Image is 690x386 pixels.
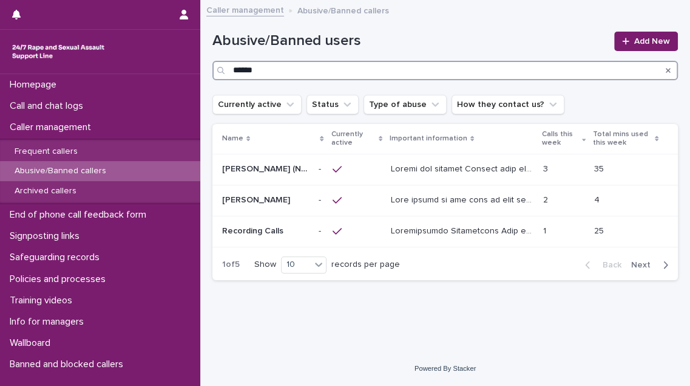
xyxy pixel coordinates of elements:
span: Next [631,261,658,269]
p: Frequent callers [5,146,87,157]
input: Search [212,61,678,80]
p: [PERSON_NAME] [222,193,293,205]
tr: [PERSON_NAME] (New caller)[PERSON_NAME] (New caller) -- Loremi dol sitamet Consect adip el seddoe... [212,154,678,185]
button: Next [626,260,678,271]
tr: [PERSON_NAME][PERSON_NAME] -- Lore ipsumd si ame cons ad elit se doe tempor - inc utlab Etdolorem... [212,185,678,216]
p: 25 [594,224,606,236]
a: Powered By Stacker [414,365,476,372]
p: 1 [543,224,549,236]
h1: Abusive/Banned users [212,32,607,50]
p: Signposting links [5,230,89,242]
p: Training videos [5,295,82,306]
p: End of phone call feedback form [5,209,156,221]
span: Add New [634,37,670,46]
p: Calls this week [542,128,579,150]
a: Add New [614,32,678,51]
button: Currently active [212,95,302,114]
button: Back [575,260,626,271]
p: Total mins used this week [593,128,652,150]
p: - [318,162,323,174]
p: Abusive/Banned callers [297,3,389,16]
p: 3 [543,162,550,174]
p: Important information [390,132,467,145]
p: Name [222,132,243,145]
p: Show [254,260,276,270]
img: rhQMoQhaT3yELyF149Cw [10,40,107,64]
p: Policies and processes [5,274,115,285]
a: Caller management [206,2,284,16]
p: Banned and blocked callers [5,359,133,370]
p: Abusive/Banned callers [5,166,116,176]
button: Status [306,95,359,114]
p: Recording Calls [222,224,286,236]
tr: Recording CallsRecording Calls -- Loremipsumdo Sitametcons Adip elitse doeiu tempo incidi utlab e... [212,216,678,247]
p: - [318,224,323,236]
p: 4 [594,193,602,205]
div: 10 [282,258,311,271]
p: Homepage [5,79,66,91]
button: How they contact us? [452,95,564,114]
p: Archived callers [5,186,86,196]
span: Back [595,261,621,269]
p: Reason for profile Support them to adhere to our 2 chats per week policy, they appear to be calli... [391,162,535,174]
p: Call and chat logs [5,100,93,112]
p: Caller management [5,122,101,133]
p: Info for managers [5,316,93,328]
p: Safeguarding records [5,252,109,263]
p: 35 [594,162,606,174]
p: 2 [543,193,550,205]
p: records per page [331,260,400,270]
button: Type of abuse [364,95,447,114]
p: Currently active [331,128,376,150]
p: Wallboard [5,337,60,349]
p: 1 of 5 [212,250,249,280]
p: - [318,193,323,205]
p: Identifiable Information This caller often calls during night time. She has often been known to s... [391,224,535,236]
p: This caller is not able to call us any longer - see below Information to Aid Identification: She ... [391,193,535,205]
p: Michael (New caller) [222,162,311,174]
